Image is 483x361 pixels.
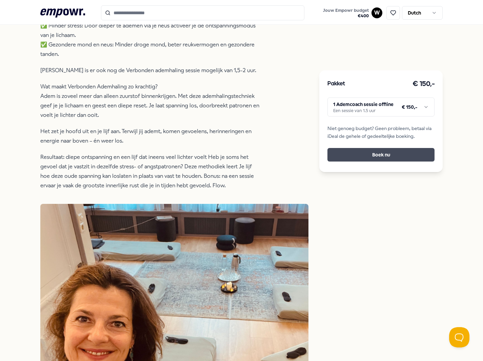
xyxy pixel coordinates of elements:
[322,6,370,20] button: Jouw Empowr budget€400
[327,125,435,140] span: Niet genoeg budget? Geen probleem, betaal via iDeal de gehele of gedeeltelijke boeking.
[320,6,371,20] a: Jouw Empowr budget€400
[40,82,261,120] p: Wat maakt Verbonden Ademhaling zo krachtig? Adem is zoveel meer dan alleen zuurstof binnenkrijgen...
[371,7,382,18] button: W
[323,13,369,19] span: € 400
[101,5,304,20] input: Search for products, categories or subcategories
[327,80,345,88] h3: Pakket
[323,8,369,13] span: Jouw Empowr budget
[449,327,469,347] iframe: Help Scout Beacon - Open
[40,152,261,190] p: Resultaat: diepe ontspanning en een lijf dat ineens veel lichter voelt Heb je soms het gevoel dat...
[327,148,435,162] button: Boek nu
[40,66,261,75] p: [PERSON_NAME] is er ook nog de Verbonden ademhaling sessie mogelijk van 1,5-2 uur.
[412,79,435,89] h3: € 150,-
[40,127,261,146] p: Het zet je hoofd uit en je lijf aan. Terwijl jij ademt, komen gevoelens, herinneringen en energie...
